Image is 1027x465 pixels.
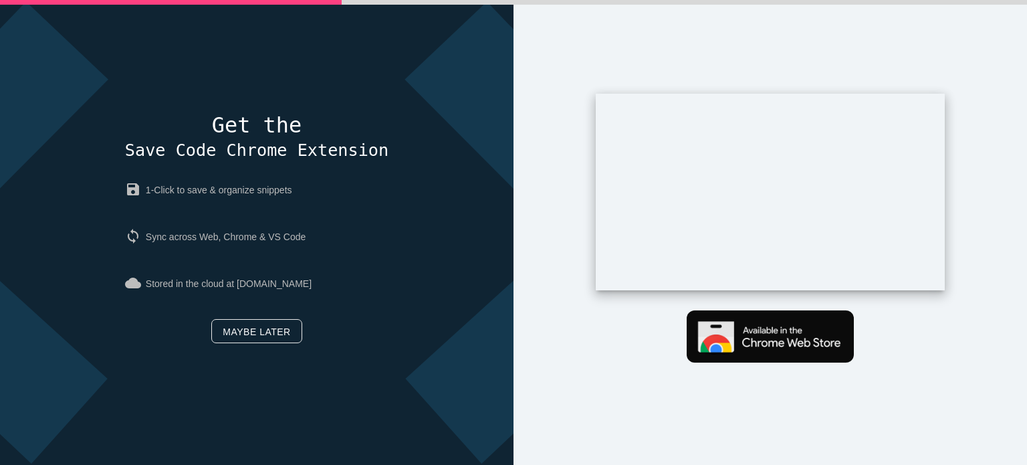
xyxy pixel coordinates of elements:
i: save [125,181,146,197]
p: Sync across Web, Chrome & VS Code [125,218,388,256]
h4: Get the [125,114,388,162]
i: sync [125,228,146,244]
span: Save Code Chrome Extension [125,141,388,160]
p: 1-Click to save & organize snippets [125,171,388,209]
img: Get Chrome extension [687,310,854,363]
a: Maybe later [211,319,302,343]
i: cloud [125,275,146,291]
p: Stored in the cloud at [DOMAIN_NAME] [125,265,388,302]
